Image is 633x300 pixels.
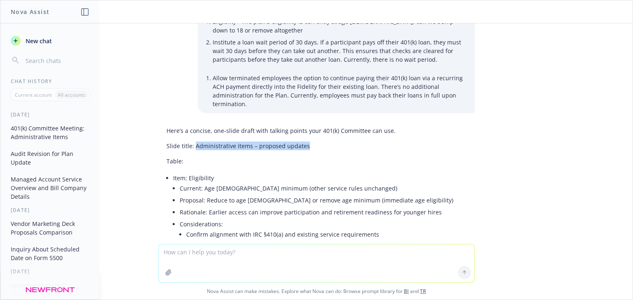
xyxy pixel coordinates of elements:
li: Model impact on ADP/ACP and coverage testing if more NHCEs enroll [186,240,467,252]
button: Inquiry About Scheduled Date on Form 5500 [7,242,93,265]
li: Proposal: Reduce to age [DEMOGRAPHIC_DATA] or remove age minimum (immediate age eligibility) [180,194,467,206]
p: Here’s a concise, one‑slide draft with talking points your 401(k) Committee can use. [166,126,467,135]
p: Table: [166,157,467,165]
button: Vendor Marketing Deck Proposals Comparison [7,217,93,239]
div: Chat History [1,78,99,85]
li: Rationale: Earlier access can improve participation and retirement readiness for younger hires [180,206,467,218]
li: Confirm alignment with IRC §410(a) and existing service requirements [186,228,467,240]
span: New chat [24,37,52,45]
span: Nova Assist can make mistakes. Explore what Nova can do: Browse prompt library for and [4,283,629,300]
p: Item: Eligibility [173,174,467,182]
button: Audit Revision for Plan Update [7,147,93,169]
a: BI [404,288,409,295]
p: All accounts [58,91,85,98]
div: [DATE] [1,111,99,118]
input: Search chats [24,55,89,66]
li: Eligiblity - The plan's eligibility is currently at age [DEMOGRAPHIC_DATA], can we bump down to 1... [213,16,467,36]
li: Considerations: [180,218,467,278]
button: Managed Account Service Overview and Bill Company Details [7,172,93,203]
button: 401(k) Committee Meeting: Administrative Items [7,121,93,144]
div: [DATE] [1,268,99,275]
div: [DATE] [1,207,99,214]
p: Slide title: Administrative items – proposed updates [166,142,467,150]
h1: Nova Assist [11,7,49,16]
a: TR [420,288,426,295]
li: Current: Age [DEMOGRAPHIC_DATA] minimum (other service rules unchanged) [180,182,467,194]
li: Institute a loan wait period of 30 days. If a participant pays off their 401(k) loan, they must w... [213,36,467,65]
li: Allow terminated employees the option to continue paying their 401(k) loan via a recurring ACH pa... [213,72,467,110]
p: Current account [15,91,52,98]
button: New chat [7,33,93,48]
